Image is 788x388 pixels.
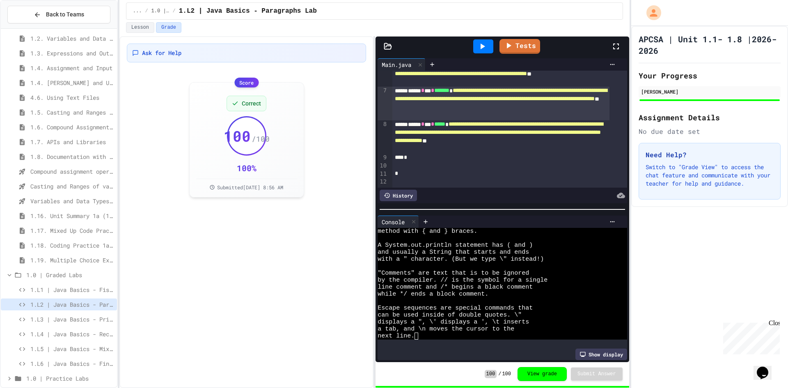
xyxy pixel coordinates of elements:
span: Submit Answer [577,371,616,377]
button: View grade [518,367,567,381]
h3: Need Help? [646,150,774,160]
span: Back to Teams [46,10,84,19]
span: Correct [242,99,261,108]
span: 1.2. Variables and Data Types [30,34,114,43]
span: and usually a String that starts and ends [378,249,529,256]
button: Lesson [126,22,154,33]
span: 1.17. Mixed Up Code Practice 1.1-1.6 [30,226,114,235]
span: / [498,371,501,377]
div: Show display [575,349,627,360]
div: No due date set [639,126,781,136]
h1: APCSA | Unit 1.1- 1.8 |2026-2026 [639,33,781,56]
h2: Assignment Details [639,112,781,123]
div: 12 [378,178,388,186]
div: 8 [378,120,388,154]
span: 1.16. Unit Summary 1a (1.1-1.6) [30,211,114,220]
span: with a " character. (But we type \" instead!) [378,256,544,263]
span: A System.out.println statement has ( and ) [378,242,533,249]
h2: Your Progress [639,70,781,81]
span: 1.L4 | Java Basics - Rectangle Lab [30,330,114,338]
div: Console [378,218,409,226]
div: [PERSON_NAME] [641,88,778,95]
span: Escape sequences are special commands that [378,305,533,312]
button: Grade [156,22,181,33]
div: 9 [378,154,388,162]
span: a tab, and \n moves the cursor to the [378,326,514,333]
div: History [380,190,417,201]
span: Submitted [DATE] 8:56 AM [217,184,283,191]
span: / [145,8,148,14]
div: Main.java [378,60,415,69]
span: 1.18. Coding Practice 1a (1.1-1.6) [30,241,114,250]
span: "Comments" are text that is to be ignored [378,270,529,277]
span: Casting and Ranges of variables - Quiz [30,182,114,191]
span: 100 [485,370,497,378]
span: by the compiler. // is the symbol for a single [378,277,547,284]
span: next line. [378,333,415,340]
iframe: chat widget [754,355,780,380]
span: 1.L5 | Java Basics - Mixed Number Lab [30,344,114,353]
span: 1.3. Expressions and Output [New] [30,49,114,57]
span: method with { and } braces. [378,228,477,235]
span: 1.L2 | Java Basics - Paragraphs Lab [179,6,317,16]
span: 1.0 | Practice Labs [26,374,114,383]
span: 1.L6 | Java Basics - Final Calculator Lab [30,359,114,368]
div: 10 [378,162,388,170]
span: Compound assignment operators - Quiz [30,167,114,176]
div: Console [378,216,419,228]
span: 1.0 | Graded Labs [26,271,114,279]
span: can be used inside of double quotes. \" [378,312,522,319]
div: Main.java [378,58,426,71]
div: Score [234,78,259,87]
span: 1.4. [PERSON_NAME] and User Input [30,78,114,87]
div: Chat with us now!Close [3,3,57,52]
span: Variables and Data Types - Quiz [30,197,114,205]
span: 1.L3 | Java Basics - Printing Code Lab [30,315,114,324]
span: 1.0 | Graded Labs [151,8,170,14]
a: Tests [499,39,540,54]
button: Back to Teams [7,6,110,23]
span: while */ ends a block comment. [378,291,488,298]
span: 1.4. Assignment and Input [30,64,114,72]
span: displays a ", \' displays a ', \t inserts [378,319,529,326]
div: 11 [378,170,388,178]
iframe: chat widget [720,319,780,354]
span: 1.L1 | Java Basics - Fish Lab [30,285,114,294]
span: 1.5. Casting and Ranges of Values [30,108,114,117]
span: 1.19. Multiple Choice Exercises for Unit 1a (1.1-1.6) [30,256,114,264]
span: 1.6. Compound Assignment Operators [30,123,114,131]
div: 7 [378,87,388,120]
span: / 100 [252,133,270,145]
span: 100 [224,128,251,144]
span: 4.6. Using Text Files [30,93,114,102]
span: ... [133,8,142,14]
div: 100 % [237,162,257,174]
span: Ask for Help [142,49,181,57]
span: 1.7. APIs and Libraries [30,138,114,146]
p: Switch to "Grade View" to access the chat feature and communicate with your teacher for help and ... [646,163,774,188]
div: 6 [378,62,388,87]
div: My Account [638,3,663,22]
button: Submit Answer [571,367,623,381]
span: 1.8. Documentation with Comments and Preconditions [30,152,114,161]
span: 100 [502,371,511,377]
span: 1.L2 | Java Basics - Paragraphs Lab [30,300,114,309]
span: line comment and /* begins a black comment [378,284,533,291]
span: / [173,8,176,14]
